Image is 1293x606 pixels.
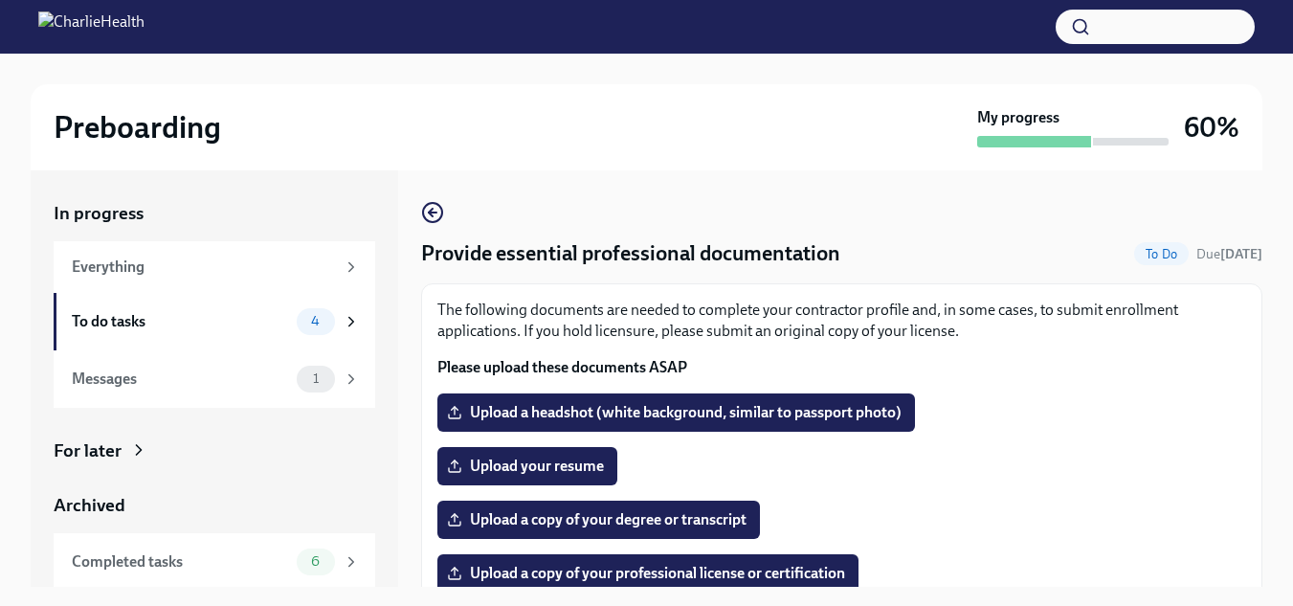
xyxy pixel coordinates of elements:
[54,293,375,350] a: To do tasks4
[1184,110,1239,145] h3: 60%
[301,371,330,386] span: 1
[437,447,617,485] label: Upload your resume
[977,107,1059,128] strong: My progress
[1196,246,1262,262] span: Due
[54,438,375,463] a: For later
[54,438,122,463] div: For later
[54,533,375,591] a: Completed tasks6
[72,551,289,572] div: Completed tasks
[300,554,331,569] span: 6
[1220,246,1262,262] strong: [DATE]
[437,393,915,432] label: Upload a headshot (white background, similar to passport photo)
[437,358,687,376] strong: Please upload these documents ASAP
[72,311,289,332] div: To do tasks
[72,257,335,278] div: Everything
[437,300,1246,342] p: The following documents are needed to complete your contractor profile and, in some cases, to sub...
[437,554,858,593] label: Upload a copy of your professional license or certification
[1196,245,1262,263] span: October 15th, 2025 06:00
[451,564,845,583] span: Upload a copy of your professional license or certification
[451,457,604,476] span: Upload your resume
[54,108,221,146] h2: Preboarding
[451,403,902,422] span: Upload a headshot (white background, similar to passport photo)
[451,510,747,529] span: Upload a copy of your degree or transcript
[300,314,331,328] span: 4
[38,11,145,42] img: CharlieHealth
[437,501,760,539] label: Upload a copy of your degree or transcript
[421,239,840,268] h4: Provide essential professional documentation
[54,201,375,226] a: In progress
[54,493,375,518] a: Archived
[72,369,289,390] div: Messages
[1134,247,1189,261] span: To Do
[54,241,375,293] a: Everything
[54,350,375,408] a: Messages1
